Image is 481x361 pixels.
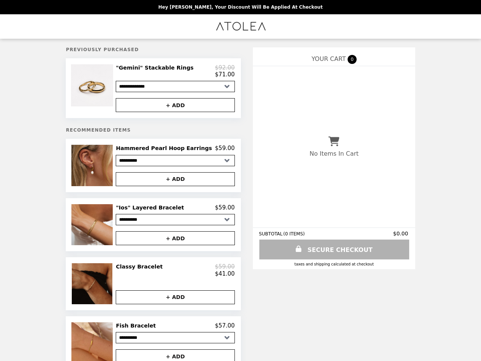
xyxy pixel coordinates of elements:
[116,332,234,343] select: Select a product variant
[348,55,357,64] span: 0
[215,19,266,34] img: Brand Logo
[311,55,345,62] span: YOUR CART
[215,71,235,78] p: $71.00
[215,64,235,71] p: $92.00
[66,127,240,133] h5: Recommended Items
[393,231,409,237] span: $0.00
[215,322,235,329] p: $57.00
[66,47,240,52] h5: Previously Purchased
[215,145,235,152] p: $59.00
[215,263,235,270] p: $59.00
[72,263,114,304] img: Classy Bracelet
[309,150,358,157] p: No Items In Cart
[158,5,322,10] p: Hey [PERSON_NAME], your discount will be applied at checkout
[71,145,114,186] img: Hammered Pearl Hoop Earrings
[116,231,234,245] button: + ADD
[116,322,159,329] h2: Fish Bracelet
[116,81,234,92] select: Select a product variant
[71,204,114,245] img: "Ios" Layered Bracelet
[116,98,234,112] button: + ADD
[116,145,215,152] h2: Hammered Pearl Hoop Earrings
[116,214,234,225] select: Select a product variant
[116,204,187,211] h2: "Ios" Layered Bracelet
[215,270,235,277] p: $41.00
[116,155,234,166] select: Select a product variant
[116,290,234,304] button: + ADD
[259,262,409,266] div: Taxes and Shipping calculated at checkout
[259,231,283,237] span: SUBTOTAL
[116,263,165,270] h2: Classy Bracelet
[116,172,234,186] button: + ADD
[71,64,115,106] img: "Gemini" Stackable Rings
[283,231,304,237] span: ( 0 ITEMS )
[116,64,197,71] h2: "Gemini" Stackable Rings
[215,204,235,211] p: $59.00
